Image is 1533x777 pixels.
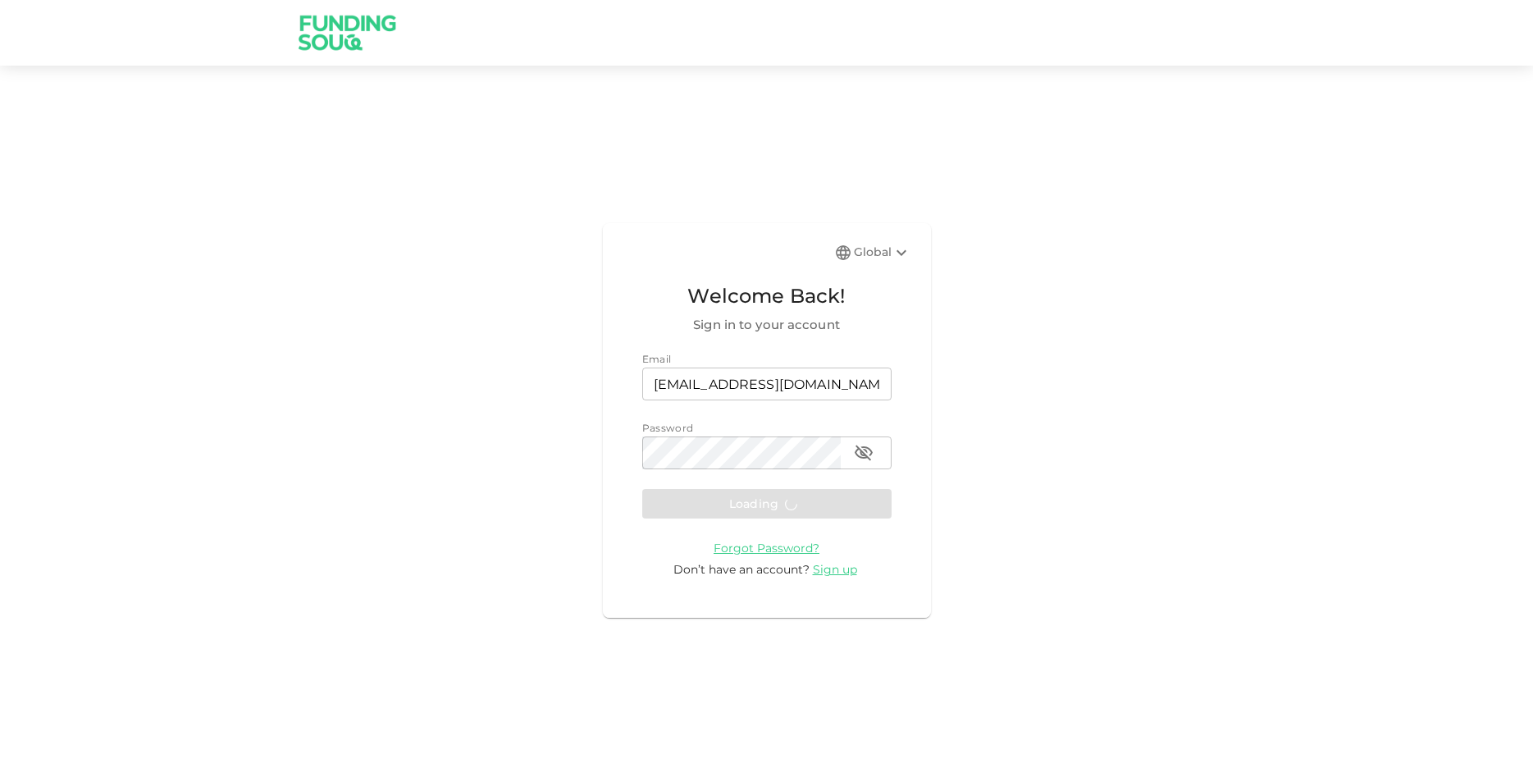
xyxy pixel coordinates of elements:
[642,353,672,365] span: Email
[854,243,911,263] div: Global
[714,540,819,555] a: Forgot Password?
[642,368,892,400] input: email
[642,422,694,434] span: Password
[642,315,892,335] span: Sign in to your account
[642,281,892,312] span: Welcome Back!
[673,562,810,577] span: Don’t have an account?
[642,436,841,469] input: password
[813,562,857,577] span: Sign up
